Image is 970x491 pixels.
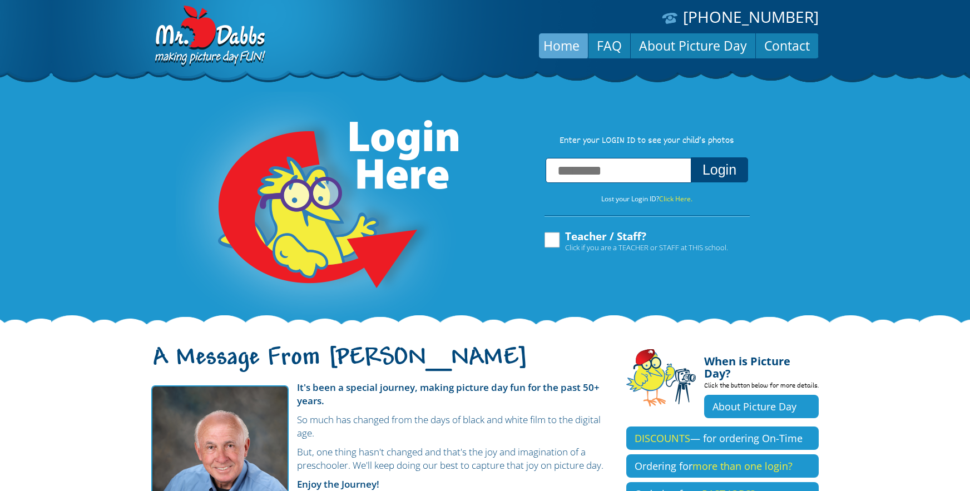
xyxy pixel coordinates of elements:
img: Dabbs Company [151,6,267,68]
h1: A Message From [PERSON_NAME] [151,353,610,376]
button: Login [691,157,748,182]
p: Enter your LOGIN ID to see your child’s photos [533,135,761,147]
strong: Enjoy the Journey! [297,478,379,490]
a: About Picture Day [704,395,819,418]
a: Ordering formore than one login? [626,454,819,478]
a: Click Here. [659,194,692,204]
h4: When is Picture Day? [704,349,819,380]
span: more than one login? [692,459,793,473]
a: Contact [756,32,818,59]
strong: It's been a special journey, making picture day fun for the past 50+ years. [297,381,600,407]
p: But, one thing hasn't changed and that's the joy and imagination of a preschooler. We'll keep doi... [151,445,610,472]
a: FAQ [588,32,630,59]
span: Click if you are a TEACHER or STAFF at THIS school. [565,242,728,253]
a: DISCOUNTS— for ordering On-Time [626,426,819,450]
span: DISCOUNTS [635,432,690,445]
a: About Picture Day [631,32,755,59]
p: Click the button below for more details. [704,380,819,395]
img: Login Here [176,92,461,325]
a: [PHONE_NUMBER] [683,6,819,27]
label: Teacher / Staff? [543,231,728,252]
p: So much has changed from the days of black and white film to the digital age. [151,413,610,440]
a: Home [535,32,588,59]
p: Lost your Login ID? [533,193,761,205]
